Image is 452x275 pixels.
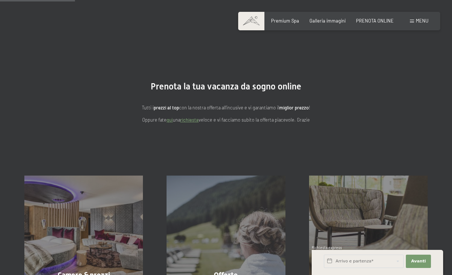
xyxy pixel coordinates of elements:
a: Galleria immagini [309,18,346,24]
span: Richiesta express [312,245,342,250]
span: Menu [416,18,428,24]
a: richiesta [180,117,199,123]
button: Avanti [406,255,431,268]
p: Tutti i con la nostra offerta all'incusive e vi garantiamo il ! [78,104,374,111]
p: Oppure fate una veloce e vi facciamo subito la offerta piacevole. Grazie [78,116,374,123]
strong: miglior prezzo [279,105,309,111]
strong: prezzi al top [154,105,179,111]
span: Avanti [411,258,426,264]
a: PRENOTA ONLINE [356,18,394,24]
span: Prenota la tua vacanza da sogno online [151,81,301,92]
a: quì [167,117,173,123]
a: Premium Spa [271,18,299,24]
